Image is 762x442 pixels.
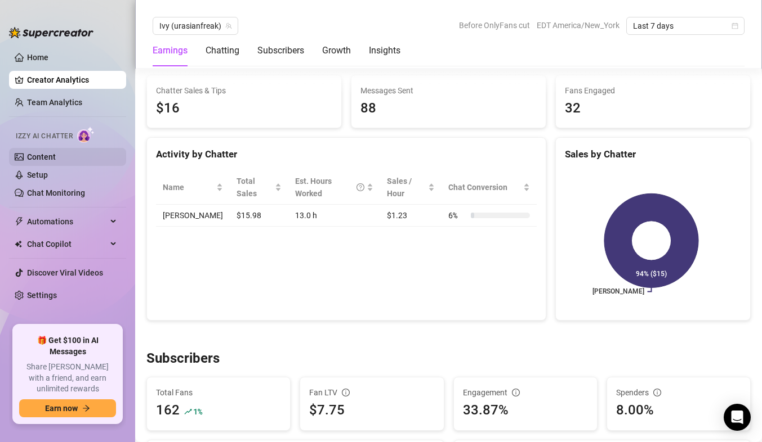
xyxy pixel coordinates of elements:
[15,217,24,226] span: thunderbolt
[565,84,741,97] span: Fans Engaged
[153,44,188,57] div: Earnings
[230,170,288,205] th: Total Sales
[27,170,48,179] a: Setup
[230,205,288,227] td: $15.98
[156,400,180,421] div: 162
[322,44,351,57] div: Growth
[156,84,332,97] span: Chatter Sales & Tips
[309,386,434,399] div: Fan LTV
[156,386,281,399] span: Total Fans
[565,147,741,162] div: Sales by Chatter
[463,400,588,421] div: 33.87%
[159,17,231,34] span: Ivy (urasianfreak)
[156,98,332,119] span: $16
[19,399,116,417] button: Earn nowarrow-right
[206,44,239,57] div: Chatting
[184,408,192,416] span: rise
[27,213,107,231] span: Automations
[15,240,22,248] img: Chat Copilot
[380,170,442,205] th: Sales / Hour
[633,17,738,34] span: Last 7 days
[653,389,661,396] span: info-circle
[163,181,214,193] span: Name
[77,127,95,143] img: AI Chatter
[369,44,400,57] div: Insights
[27,235,107,253] span: Chat Copilot
[146,350,220,368] h3: Subscribers
[442,170,537,205] th: Chat Conversion
[27,152,56,161] a: Content
[193,406,202,417] span: 1 %
[82,404,90,412] span: arrow-right
[448,181,521,193] span: Chat Conversion
[537,17,620,34] span: EDT America/New_York
[342,389,350,396] span: info-circle
[448,209,466,222] span: 6 %
[225,22,232,29] span: team
[459,17,530,34] span: Before OnlyFans cut
[45,404,78,413] span: Earn now
[360,98,537,119] div: 88
[257,44,304,57] div: Subscribers
[463,386,588,399] div: Engagement
[380,205,442,227] td: $1.23
[27,188,85,197] a: Chat Monitoring
[724,404,751,431] div: Open Intercom Messenger
[616,400,741,421] div: 8.00%
[288,205,380,227] td: 13.0 h
[732,22,738,29] span: calendar
[27,71,117,89] a: Creator Analytics
[27,98,82,107] a: Team Analytics
[19,362,116,395] span: Share [PERSON_NAME] with a friend, and earn unlimited rewards
[295,175,364,200] div: Est. Hours Worked
[9,27,93,38] img: logo-BBDzfeDw.svg
[27,53,48,62] a: Home
[592,288,644,296] text: [PERSON_NAME]
[27,291,57,300] a: Settings
[357,175,364,200] span: question-circle
[27,268,103,277] a: Discover Viral Videos
[156,170,230,205] th: Name
[16,131,73,142] span: Izzy AI Chatter
[565,98,741,119] div: 32
[19,335,116,357] span: 🎁 Get $100 in AI Messages
[309,400,434,421] div: $7.75
[360,84,537,97] span: Messages Sent
[616,386,741,399] div: Spenders
[156,205,230,227] td: [PERSON_NAME]
[237,175,273,200] span: Total Sales
[512,389,520,396] span: info-circle
[156,147,537,162] div: Activity by Chatter
[387,175,426,200] span: Sales / Hour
